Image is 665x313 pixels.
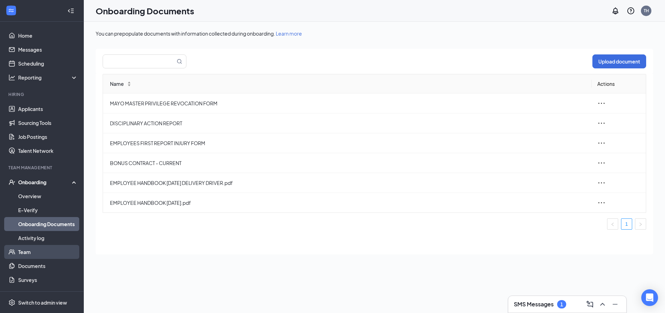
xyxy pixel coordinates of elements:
[621,218,632,230] li: 1
[609,299,621,310] button: Minimize
[611,7,620,15] svg: Notifications
[611,300,619,308] svg: Minimize
[67,7,74,14] svg: Collapse
[597,299,608,310] button: ChevronUp
[597,199,606,207] span: ellipsis
[592,54,646,68] button: Upload document
[110,80,124,88] span: Name
[18,245,78,259] a: Team
[110,119,586,127] span: DISCIPLINARY ACTION REPORT
[8,165,76,171] div: Team Management
[18,144,78,158] a: Talent Network
[8,7,15,14] svg: WorkstreamLogo
[635,218,646,230] li: Next Page
[18,57,78,70] a: Scheduling
[276,30,302,37] a: Learn more
[18,189,78,203] a: Overview
[18,179,72,186] div: Onboarding
[584,299,596,310] button: ComposeMessage
[110,139,586,147] span: EMPLOYEES FIRST REPORT INJURY FORM
[597,119,606,127] span: ellipsis
[644,8,649,14] div: TH
[18,273,78,287] a: Surveys
[607,218,618,230] button: left
[8,74,15,81] svg: Analysis
[110,99,586,107] span: MAYO MASTER PRIVILEGE REVOCATION FORM
[514,300,554,308] h3: SMS Messages
[96,30,653,37] div: You can prepopulate documents with information collected during onboarding.
[18,217,78,231] a: Onboarding Documents
[18,231,78,245] a: Activity log
[110,179,586,187] span: EMPLOYEE HANDBOOK [DATE] DELIVERY DRIVER.pdf
[96,5,194,17] h1: Onboarding Documents
[635,218,646,230] button: right
[597,139,606,147] span: ellipsis
[597,179,606,187] span: ellipsis
[611,222,615,226] span: left
[18,102,78,116] a: Applicants
[592,74,646,94] th: Actions
[110,159,586,167] span: BONUS CONTRACT - CURRENT
[597,159,606,167] span: ellipsis
[638,222,643,226] span: right
[560,301,563,307] div: 1
[18,259,78,273] a: Documents
[18,74,78,81] div: Reporting
[110,199,586,207] span: EMPLOYEE HANDBOOK [DATE].pdf
[8,91,76,97] div: Hiring
[18,203,78,217] a: E-Verify
[18,299,67,306] div: Switch to admin view
[586,300,594,308] svg: ComposeMessage
[627,7,635,15] svg: QuestionInfo
[127,82,132,84] span: ↑
[641,289,658,306] div: Open Intercom Messenger
[18,29,78,43] a: Home
[607,218,618,230] li: Previous Page
[127,84,132,86] span: ↓
[18,43,78,57] a: Messages
[18,130,78,144] a: Job Postings
[8,179,15,186] svg: UserCheck
[177,59,182,64] svg: MagnifyingGlass
[18,116,78,130] a: Sourcing Tools
[597,99,606,107] span: ellipsis
[598,300,607,308] svg: ChevronUp
[621,219,632,229] a: 1
[8,299,15,306] svg: Settings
